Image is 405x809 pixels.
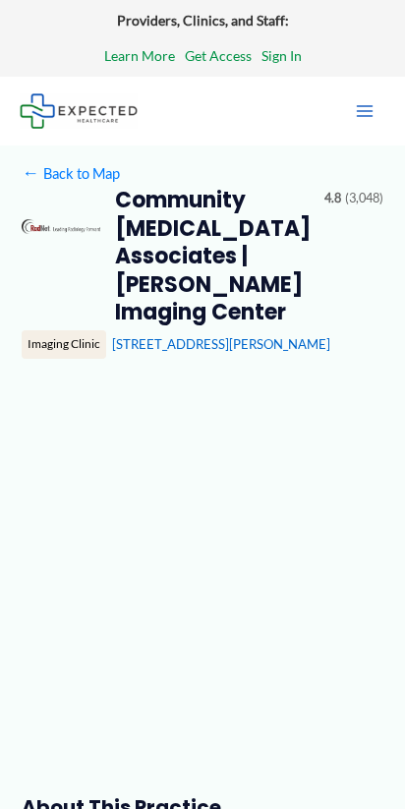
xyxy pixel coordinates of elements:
span: (3,048) [345,187,383,210]
span: 4.8 [324,187,341,210]
img: Expected Healthcare Logo - side, dark font, small [20,93,138,128]
button: Main menu toggle [344,90,385,132]
a: Sign In [261,43,302,69]
strong: Providers, Clinics, and Staff: [117,12,289,29]
span: ← [22,164,39,182]
a: Get Access [185,43,252,69]
a: Learn More [104,43,175,69]
h2: Community [MEDICAL_DATA] Associates | [PERSON_NAME] Imaging Center [115,187,310,326]
a: [STREET_ADDRESS][PERSON_NAME] [112,336,330,352]
div: Imaging Clinic [22,330,106,358]
a: ←Back to Map [22,160,119,187]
